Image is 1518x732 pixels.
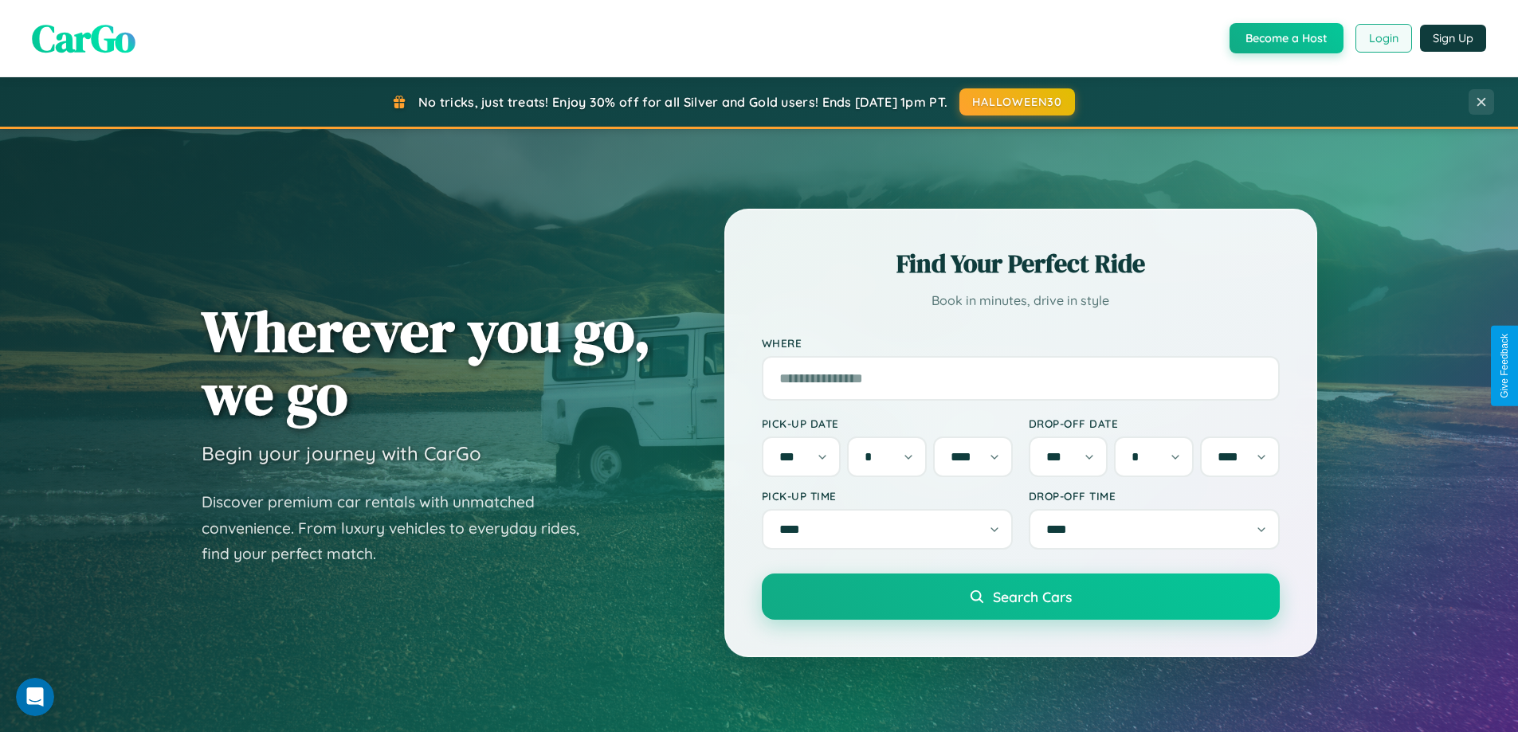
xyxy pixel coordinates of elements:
[1355,24,1412,53] button: Login
[32,12,135,65] span: CarGo
[762,573,1280,620] button: Search Cars
[959,88,1075,115] button: HALLOWEEN30
[762,336,1280,350] label: Where
[202,299,651,425] h1: Wherever you go, we go
[762,246,1280,281] h2: Find Your Perfect Ride
[418,94,947,110] span: No tricks, just treats! Enjoy 30% off for all Silver and Gold users! Ends [DATE] 1pm PT.
[762,417,1013,430] label: Pick-up Date
[1029,417,1280,430] label: Drop-off Date
[762,489,1013,503] label: Pick-up Time
[202,489,600,567] p: Discover premium car rentals with unmatched convenience. From luxury vehicles to everyday rides, ...
[762,289,1280,312] p: Book in minutes, drive in style
[1420,25,1486,52] button: Sign Up
[993,588,1072,605] span: Search Cars
[16,678,54,716] iframe: Intercom live chat
[202,441,481,465] h3: Begin your journey with CarGo
[1499,334,1510,398] div: Give Feedback
[1230,23,1343,53] button: Become a Host
[1029,489,1280,503] label: Drop-off Time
